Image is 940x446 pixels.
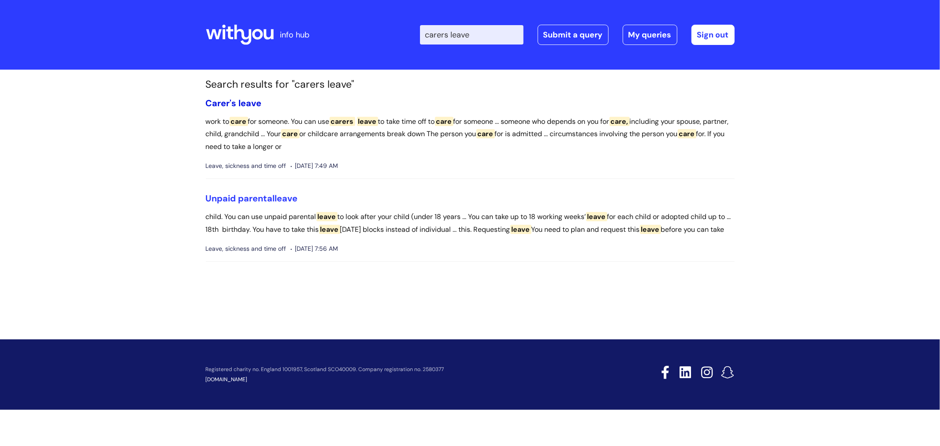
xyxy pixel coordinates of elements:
span: care [476,129,495,138]
p: Registered charity no. England 1001957, Scotland SCO40009. Company registration no. 2580377 [206,367,599,372]
span: care, [609,117,630,126]
span: leave [239,97,262,109]
span: leave [640,225,661,234]
input: Search [420,25,524,45]
a: Submit a query [538,25,609,45]
span: care [678,129,696,138]
span: leave [319,225,340,234]
p: info hub [280,28,310,42]
span: leave [357,117,378,126]
span: Leave, sickness and time off [206,243,286,254]
span: leave [586,212,607,221]
p: child. You can use unpaid parental to look after your child (under 18 years ... You can take up t... [206,211,735,236]
span: [DATE] 7:56 AM [291,243,338,254]
span: care [281,129,300,138]
h1: Search results for "carers leave" [206,78,735,91]
p: work to for someone. You can use to take time off to for someone ... someone who depends on you f... [206,115,735,153]
a: [DOMAIN_NAME] [206,376,248,383]
a: Carer's leave [206,97,262,109]
a: Unpaid parentalleave [206,193,298,204]
div: | - [420,25,735,45]
span: carers [330,117,355,126]
span: Leave, sickness and time off [206,160,286,171]
span: care [435,117,453,126]
a: Sign out [691,25,735,45]
span: [DATE] 7:49 AM [291,160,338,171]
a: My queries [623,25,677,45]
span: leave [510,225,531,234]
span: leave [275,193,298,204]
span: Carer's [206,97,237,109]
span: leave [316,212,338,221]
span: care [230,117,248,126]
